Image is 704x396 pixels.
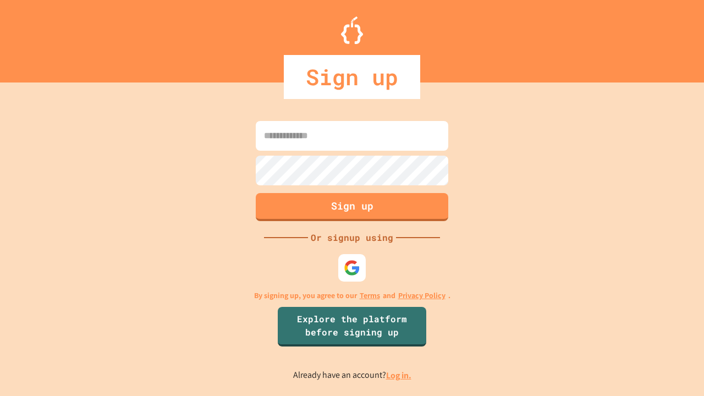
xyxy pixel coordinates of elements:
[254,290,450,301] p: By signing up, you agree to our and .
[360,290,380,301] a: Terms
[398,290,446,301] a: Privacy Policy
[256,193,448,221] button: Sign up
[341,16,363,44] img: Logo.svg
[278,307,426,346] a: Explore the platform before signing up
[344,260,360,276] img: google-icon.svg
[308,231,396,244] div: Or signup using
[284,55,420,99] div: Sign up
[293,369,411,382] p: Already have an account?
[386,370,411,381] a: Log in.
